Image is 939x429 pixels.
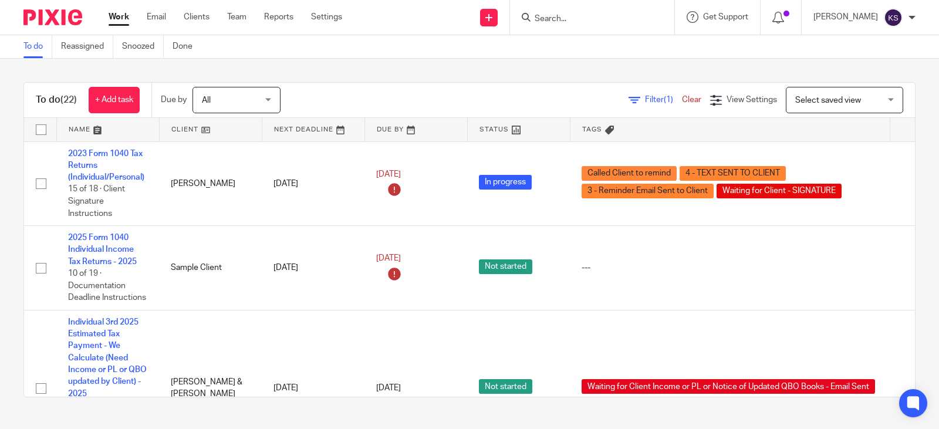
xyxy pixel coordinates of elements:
td: Sample Client [159,226,262,310]
td: [DATE] [262,226,364,310]
span: Tags [582,126,602,133]
span: [DATE] [376,170,401,178]
td: [PERSON_NAME] [159,141,262,226]
span: Filter [645,96,682,104]
p: [PERSON_NAME] [813,11,878,23]
span: Select saved view [795,96,861,104]
p: Due by [161,94,187,106]
input: Search [533,14,639,25]
a: Snoozed [122,35,164,58]
div: --- [582,262,878,273]
a: Done [173,35,201,58]
a: Email [147,11,166,23]
a: 2025 Form 1040 Individual Income Tax Returns - 2025 [68,234,137,266]
span: Waiting for Client Income or PL or Notice of Updated QBO Books - Email Sent [582,379,875,394]
span: Not started [479,259,532,274]
a: Clear [682,96,701,104]
span: Called Client to remind [582,166,677,181]
span: (22) [60,95,77,104]
span: [DATE] [376,254,401,262]
img: Pixie [23,9,82,25]
span: In progress [479,175,532,190]
span: All [202,96,211,104]
a: Clients [184,11,210,23]
a: Settings [311,11,342,23]
h1: To do [36,94,77,106]
td: [DATE] [262,141,364,226]
span: View Settings [727,96,777,104]
a: Reports [264,11,293,23]
img: svg%3E [884,8,903,27]
a: Reassigned [61,35,113,58]
span: Get Support [703,13,748,21]
a: To do [23,35,52,58]
a: 2023 Form 1040 Tax Returns (Individual/Personal) [68,150,144,182]
span: Waiting for Client - SIGNATURE [717,184,842,198]
span: Not started [479,379,532,394]
a: Individual 3rd 2025 Estimated Tax Payment - We Calculate (Need Income or PL or QBO updated by Cli... [68,318,147,398]
span: 15 of 18 · Client Signature Instructions [68,185,125,218]
span: 10 of 19 · Documentation Deadline Instructions [68,269,146,302]
span: 4 - TEXT SENT TO CLIENT [680,166,786,181]
span: 3 - Reminder Email Sent to Client [582,184,714,198]
span: [DATE] [376,384,401,392]
a: + Add task [89,87,140,113]
a: Team [227,11,246,23]
span: (1) [664,96,673,104]
a: Work [109,11,129,23]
